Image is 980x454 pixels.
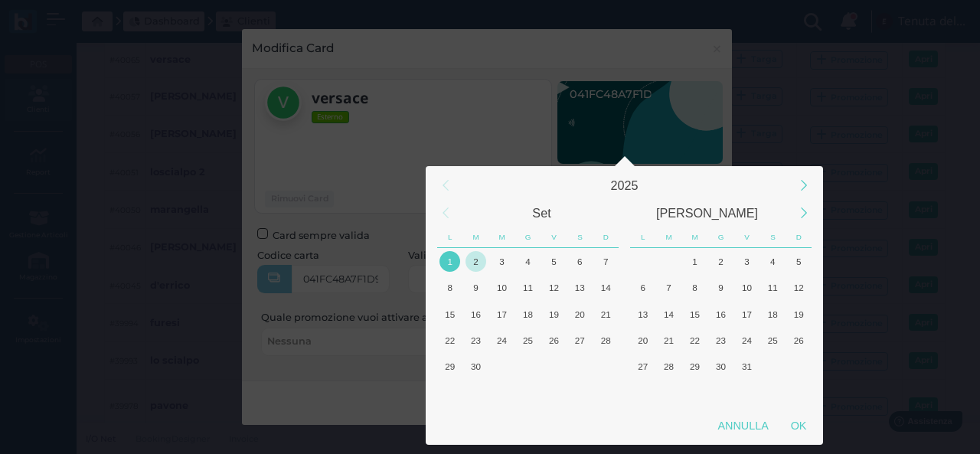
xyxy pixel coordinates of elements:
div: 2025 [459,171,790,199]
div: Lunedì, Settembre 29 [630,248,656,274]
div: 5 [544,251,564,272]
div: Sabato, Ottobre 25 [759,327,786,353]
div: Lunedì, Novembre 3 [630,380,656,406]
div: 21 [658,330,679,351]
div: Lunedì [630,227,656,248]
div: Domenica, Settembre 28 [593,327,619,353]
div: 4 [518,251,538,272]
div: Mercoledì, Settembre 3 [489,248,515,274]
div: 19 [789,304,809,325]
div: Annulla [707,412,779,439]
div: Martedì, Settembre 30 [463,354,489,380]
div: Lunedì, Ottobre 13 [630,301,656,327]
div: 12 [789,277,809,298]
div: Domenica, Ottobre 12 [593,380,619,406]
div: Domenica, Settembre 7 [593,248,619,274]
div: 7 [658,277,679,298]
div: Venerdì, Settembre 26 [541,327,567,353]
div: 22 [684,330,705,351]
div: Previous Year [429,169,462,202]
div: Domenica, Novembre 2 [786,354,812,380]
div: Lunedì, Settembre 22 [437,327,463,353]
div: Sabato [759,227,786,248]
div: 13 [570,277,590,298]
div: Venerdì, Ottobre 3 [733,248,759,274]
div: 12 [544,277,564,298]
div: 31 [737,356,757,377]
div: 6 [632,277,653,298]
div: 11 [518,277,538,298]
div: Giovedì, Ottobre 2 [708,248,734,274]
div: 7 [596,251,616,272]
div: 14 [596,277,616,298]
div: 9 [465,277,486,298]
div: Giovedì, Ottobre 9 [708,275,734,301]
div: 25 [763,330,783,351]
div: Lunedì, Settembre 15 [437,301,463,327]
div: Domenica, Settembre 21 [593,301,619,327]
div: Sabato, Settembre 20 [567,301,593,327]
div: 28 [596,330,616,351]
div: Martedì, Ottobre 7 [463,380,489,406]
div: Giovedì, Settembre 4 [515,248,541,274]
div: Giovedì, Ottobre 9 [515,380,541,406]
div: Giovedì, Ottobre 16 [708,301,734,327]
div: 10 [492,277,512,298]
div: Mercoledì, Ottobre 1 [489,354,515,380]
div: 4 [763,251,783,272]
div: 6 [570,251,590,272]
div: Martedì [656,227,682,248]
div: Next Month [787,197,820,230]
div: Sabato, Novembre 8 [759,380,786,406]
div: Domenica, Ottobre 19 [786,301,812,327]
div: Martedì, Settembre 30 [656,248,682,274]
div: Lunedì, Ottobre 6 [437,380,463,406]
div: 13 [632,304,653,325]
div: Martedì, Ottobre 21 [656,327,682,353]
div: 16 [465,304,486,325]
div: Mercoledì [489,227,515,248]
div: Venerdì, Ottobre 31 [733,354,759,380]
div: 17 [737,304,757,325]
div: 14 [658,304,679,325]
div: Lunedì [437,227,463,248]
div: Martedì, Settembre 23 [463,327,489,353]
div: Venerdì, Ottobre 17 [733,301,759,327]
div: Lunedì, Settembre 29 [437,354,463,380]
div: Sabato, Novembre 1 [759,354,786,380]
div: 16 [710,304,731,325]
div: 1 [684,251,705,272]
div: Next Year [787,169,820,202]
div: Sabato [567,227,593,248]
div: 25 [518,330,538,351]
div: Sabato, Settembre 13 [567,275,593,301]
div: 29 [684,356,705,377]
div: Lunedì, Ottobre 20 [630,327,656,353]
div: 27 [570,330,590,351]
div: Martedì, Novembre 4 [656,380,682,406]
div: 3 [737,251,757,272]
div: 29 [439,356,460,377]
div: 5 [789,251,809,272]
div: Domenica, Novembre 9 [786,380,812,406]
div: 15 [684,304,705,325]
div: Giovedì, Ottobre 2 [515,354,541,380]
div: 27 [632,356,653,377]
div: Sabato, Settembre 27 [567,327,593,353]
div: Oggi, Lunedì, Settembre 1 [437,248,463,274]
div: 20 [570,304,590,325]
div: Domenica, Settembre 14 [593,275,619,301]
div: Giovedì, Ottobre 30 [708,354,734,380]
div: Giovedì, Settembre 18 [515,301,541,327]
div: 1 [439,251,460,272]
div: Mercoledì, Ottobre 15 [682,301,708,327]
div: Venerdì, Ottobre 10 [541,380,567,406]
div: Martedì, Settembre 16 [463,301,489,327]
div: 15 [439,304,460,325]
div: Giovedì [515,227,541,248]
div: 20 [632,330,653,351]
div: 28 [658,356,679,377]
div: Martedì, Settembre 9 [463,275,489,301]
div: Venerdì [734,227,760,248]
div: Previous Month [429,197,462,230]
